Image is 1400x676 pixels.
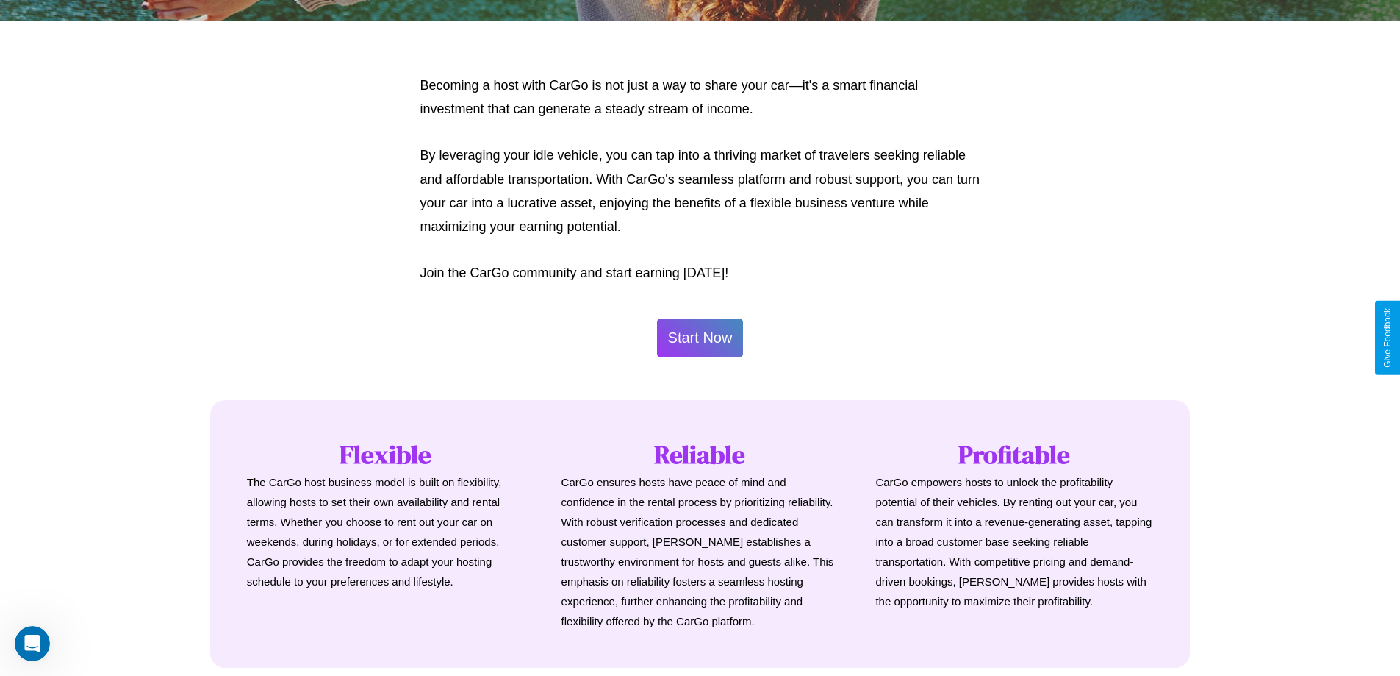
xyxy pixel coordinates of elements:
h1: Flexible [247,437,525,472]
p: Join the CarGo community and start earning [DATE]! [420,261,980,285]
div: Give Feedback [1382,308,1393,368]
p: The CarGo host business model is built on flexibility, allowing hosts to set their own availabili... [247,472,525,591]
button: Start Now [657,319,744,357]
p: CarGo empowers hosts to unlock the profitability potential of their vehicles. By renting out your... [875,472,1153,611]
p: CarGo ensures hosts have peace of mind and confidence in the rental process by prioritizing relia... [561,472,839,631]
p: By leveraging your idle vehicle, you can tap into a thriving market of travelers seeking reliable... [420,143,980,239]
iframe: Intercom live chat [15,626,50,661]
h1: Profitable [875,437,1153,472]
p: Becoming a host with CarGo is not just a way to share your car—it's a smart financial investment ... [420,74,980,121]
h1: Reliable [561,437,839,472]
